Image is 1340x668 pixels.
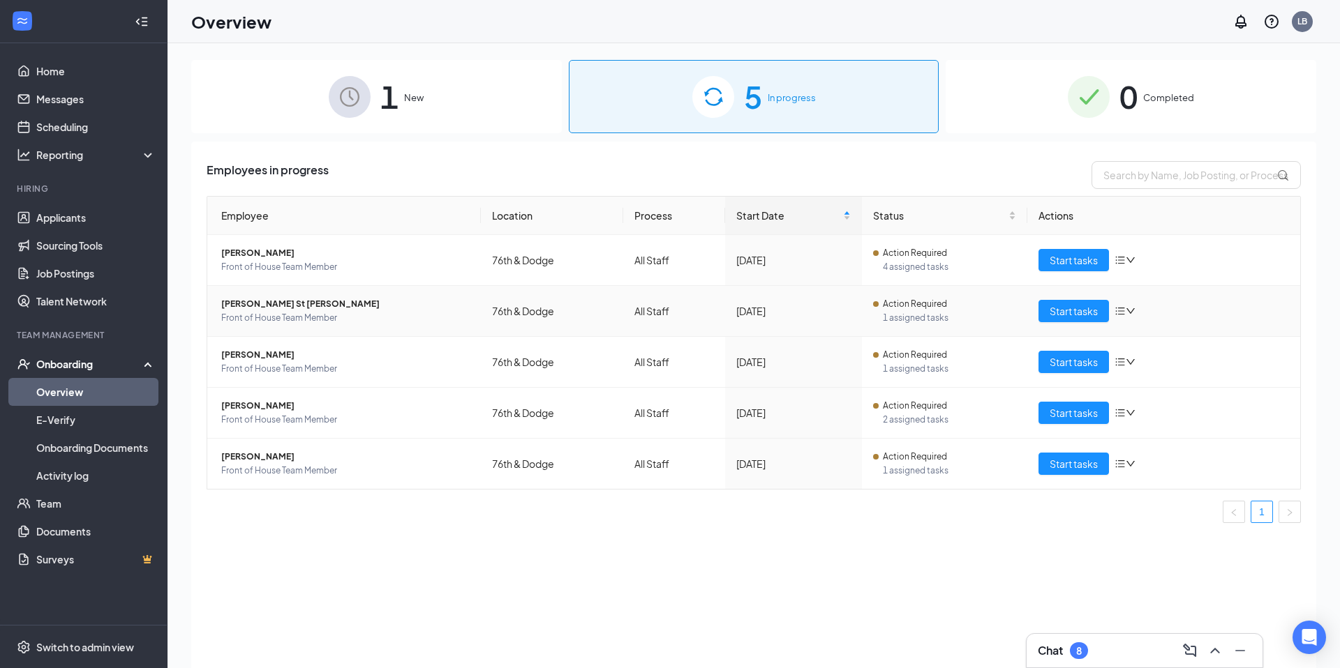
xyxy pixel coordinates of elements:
svg: ChevronUp [1207,642,1223,659]
a: Sourcing Tools [36,231,156,259]
span: 4 assigned tasks [883,260,1016,274]
span: 1 assigned tasks [883,362,1016,376]
td: 76th & Dodge [481,337,624,388]
a: Team [36,489,156,517]
div: Reporting [36,148,156,162]
div: [DATE] [736,405,851,420]
td: 76th & Dodge [481,439,624,489]
div: Hiring [17,183,153,195]
button: ChevronUp [1204,639,1226,662]
span: 0 [1119,73,1138,121]
span: 1 [380,73,399,121]
a: Home [36,57,156,85]
span: Start tasks [1050,252,1098,268]
span: Front of House Team Member [221,464,470,478]
svg: QuestionInfo [1263,13,1280,30]
svg: Minimize [1232,642,1249,659]
span: Action Required [883,450,947,464]
span: [PERSON_NAME] [221,450,470,464]
span: [PERSON_NAME] [221,348,470,362]
div: Onboarding [36,357,144,371]
span: 1 assigned tasks [883,464,1016,478]
span: Front of House Team Member [221,311,470,325]
svg: Settings [17,640,31,654]
span: Start Date [736,208,840,223]
button: Start tasks [1038,402,1109,424]
span: Front of House Team Member [221,362,470,376]
span: bars [1115,407,1126,418]
a: Onboarding Documents [36,434,156,462]
a: Scheduling [36,113,156,141]
svg: WorkstreamLogo [15,14,29,28]
td: All Staff [623,337,724,388]
span: bars [1115,458,1126,469]
button: left [1223,501,1245,523]
a: E-Verify [36,406,156,434]
span: bars [1115,356,1126,367]
span: down [1126,408,1136,418]
span: Completed [1143,91,1194,105]
span: [PERSON_NAME] St [PERSON_NAME] [221,297,470,311]
span: New [404,91,424,105]
td: All Staff [623,388,724,439]
h1: Overview [191,10,271,33]
svg: ComposeMessage [1182,642,1198,659]
li: Next Page [1279,501,1301,523]
span: Employees in progress [207,161,329,189]
td: All Staff [623,235,724,286]
div: [DATE] [736,354,851,370]
span: Action Required [883,348,947,362]
a: Applicants [36,204,156,231]
a: Overview [36,378,156,406]
svg: Collapse [135,15,149,29]
a: 1 [1251,501,1272,522]
span: Start tasks [1050,303,1098,319]
div: Team Management [17,329,153,341]
li: 1 [1251,501,1273,523]
span: 1 assigned tasks [883,311,1016,325]
span: Action Required [883,297,947,311]
span: Front of House Team Member [221,413,470,427]
span: Status [873,208,1006,223]
svg: Notifications [1233,13,1249,30]
span: Start tasks [1050,456,1098,471]
h3: Chat [1038,643,1063,658]
th: Actions [1027,197,1301,235]
span: Front of House Team Member [221,260,470,274]
a: SurveysCrown [36,545,156,573]
div: [DATE] [736,303,851,319]
span: In progress [768,91,816,105]
span: left [1230,508,1238,517]
span: Start tasks [1050,405,1098,420]
th: Employee [207,197,481,235]
button: Start tasks [1038,249,1109,271]
button: ComposeMessage [1179,639,1201,662]
div: Open Intercom Messenger [1293,621,1326,654]
span: down [1126,255,1136,265]
span: Start tasks [1050,354,1098,370]
td: 76th & Dodge [481,286,624,337]
div: 8 [1076,645,1082,657]
span: [PERSON_NAME] [221,246,470,260]
td: All Staff [623,439,724,489]
a: Messages [36,85,156,113]
th: Status [862,197,1027,235]
a: Job Postings [36,259,156,287]
span: Action Required [883,399,947,413]
a: Documents [36,517,156,545]
svg: UserCheck [17,357,31,371]
button: Start tasks [1038,300,1109,322]
div: LB [1297,15,1307,27]
button: Start tasks [1038,453,1109,475]
th: Location [481,197,624,235]
span: bars [1115,255,1126,266]
li: Previous Page [1223,501,1245,523]
button: right [1279,501,1301,523]
td: All Staff [623,286,724,337]
span: down [1126,459,1136,469]
td: 76th & Dodge [481,235,624,286]
a: Talent Network [36,287,156,315]
button: Start tasks [1038,351,1109,373]
div: Switch to admin view [36,640,134,654]
div: [DATE] [736,252,851,268]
